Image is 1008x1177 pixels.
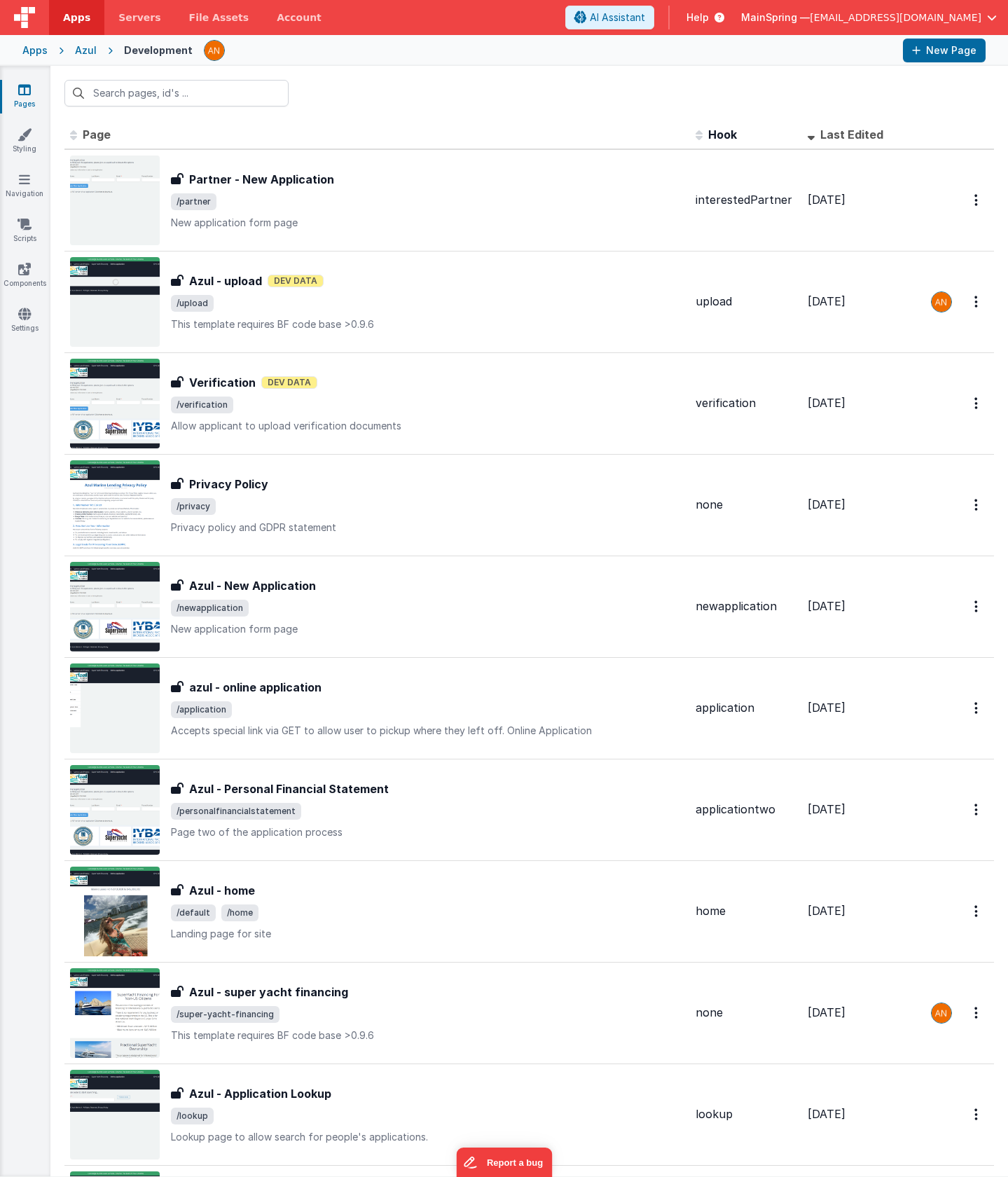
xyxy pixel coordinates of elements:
iframe: Marker.io feedback button [456,1148,552,1177]
img: 63cd5caa8a31f9d016618d4acf466499 [932,1003,951,1023]
div: newapplication [696,598,796,614]
h3: Azul - New Application [189,577,316,594]
span: [DATE] [808,1107,845,1121]
div: none [696,497,796,513]
button: Options [966,287,988,316]
img: 63cd5caa8a31f9d016618d4acf466499 [932,292,951,312]
h3: Azul - upload [189,273,262,289]
p: This template requires BF code base >0.9.6 [171,1028,684,1042]
button: Options [966,998,988,1027]
span: Servers [118,11,160,25]
p: Lookup page to allow search for people's applications. [171,1130,684,1144]
span: [DATE] [808,802,845,816]
div: applicationtwo [696,801,796,818]
span: /default [171,904,216,921]
span: /personalfinancialstatement [171,803,301,820]
span: [DATE] [808,497,845,511]
div: lookup [696,1106,796,1122]
span: [EMAIL_ADDRESS][DOMAIN_NAME] [810,11,981,25]
button: Options [966,592,988,621]
input: Search pages, id's ... [64,80,289,106]
span: /upload [171,295,214,312]
span: Hook [708,128,737,142]
span: [DATE] [808,396,845,410]
h3: Azul - super yacht financing [189,984,348,1000]
button: AI Assistant [565,6,654,29]
button: Options [966,897,988,925]
button: Options [966,490,988,519]
p: This template requires BF code base >0.9.6 [171,317,684,331]
button: Options [966,694,988,722]
p: New application form page [171,622,684,636]
button: MainSpring — [EMAIL_ADDRESS][DOMAIN_NAME] [741,11,997,25]
img: 63cd5caa8a31f9d016618d4acf466499 [205,41,224,60]
span: Apps [63,11,90,25]
span: Last Edited [820,128,883,142]
button: Options [966,186,988,214]
span: Dev Data [268,275,324,287]
span: /lookup [171,1108,214,1124]
div: home [696,903,796,919]
span: /newapplication [171,600,249,617]
div: Azul [75,43,97,57]
span: [DATE] [808,599,845,613]
span: [DATE] [808,904,845,918]
span: AI Assistant [590,11,645,25]
p: Page two of the application process [171,825,684,839]
span: Dev Data [261,376,317,389]
p: Privacy policy and GDPR statement [171,521,684,535]
button: Options [966,795,988,824]
div: Apps [22,43,48,57]
span: Page [83,128,111,142]
div: verification [696,395,796,411]
span: File Assets [189,11,249,25]
span: /super-yacht-financing [171,1006,279,1023]
h3: Azul - Application Lookup [189,1085,331,1102]
h3: Privacy Policy [189,476,268,493]
span: /home [221,904,258,921]
h3: azul - online application [189,679,322,696]
button: Options [966,1100,988,1129]
div: interestedPartner [696,192,796,208]
button: New Page [903,39,986,62]
span: /partner [171,193,216,210]
p: Landing page for site [171,927,684,941]
p: Accepts special link via GET to allow user to pickup where they left off. Online Application [171,724,684,738]
div: Development [124,43,193,57]
div: none [696,1005,796,1021]
button: Options [966,389,988,418]
h3: Azul - Personal Financial Statement [189,780,389,797]
p: Allow applicant to upload verification documents [171,419,684,433]
h3: Azul - home [189,882,255,899]
span: /application [171,701,232,718]
div: upload [696,294,796,310]
span: MainSpring — [741,11,810,25]
span: /verification [171,397,233,413]
span: Help [686,11,709,25]
h3: Partner - New Application [189,171,334,188]
h3: Verification [189,374,256,391]
span: [DATE] [808,701,845,715]
span: /privacy [171,498,216,515]
p: New application form page [171,216,684,230]
div: application [696,700,796,716]
span: [DATE] [808,294,845,308]
span: [DATE] [808,193,845,207]
span: [DATE] [808,1005,845,1019]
